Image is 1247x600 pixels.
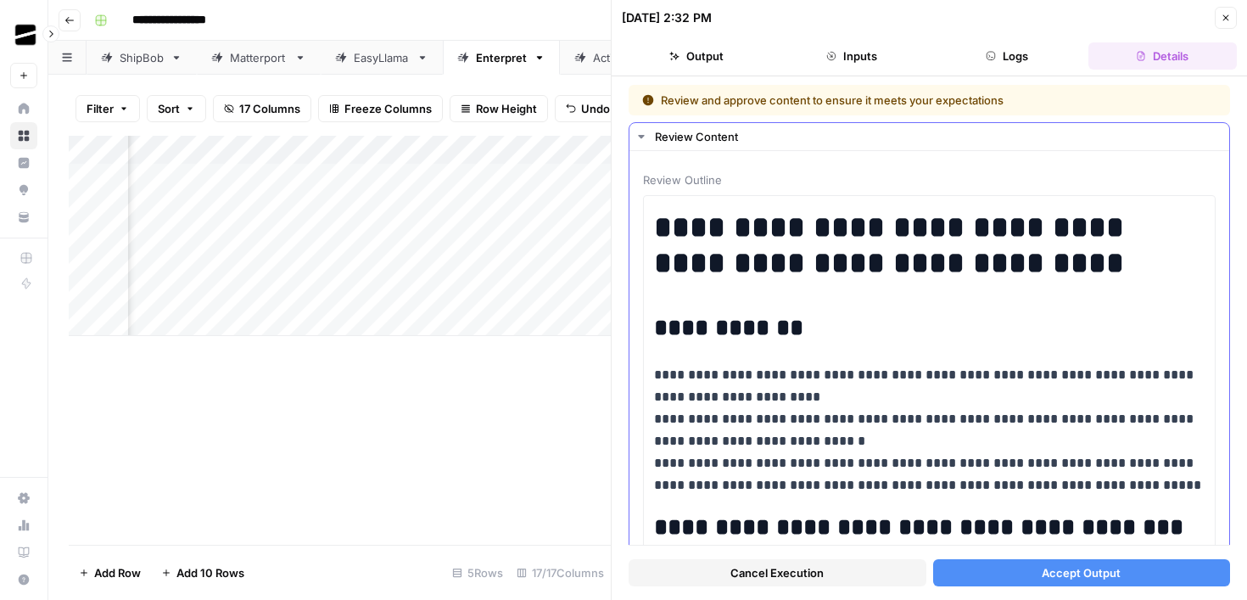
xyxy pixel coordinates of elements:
button: Filter [75,95,140,122]
div: Matterport [230,49,288,66]
a: Settings [10,485,37,512]
button: Undo [555,95,621,122]
span: 17 Columns [239,100,300,117]
div: ActiveCampaign [593,49,681,66]
button: Add 10 Rows [151,559,254,586]
span: Sort [158,100,180,117]
button: Add Row [69,559,151,586]
button: Sort [147,95,206,122]
button: 17 Columns [213,95,311,122]
div: Enterpret [476,49,527,66]
span: Row Height [476,100,537,117]
span: Undo [581,100,610,117]
span: Add Row [94,564,141,581]
button: Output [622,42,770,70]
button: Inputs [777,42,925,70]
a: EasyLlama [321,41,443,75]
img: OGM Logo [10,20,41,50]
a: Browse [10,122,37,149]
div: EasyLlama [354,49,410,66]
button: Freeze Columns [318,95,443,122]
a: ActiveCampaign [560,41,714,75]
span: Add 10 Rows [176,564,244,581]
a: Usage [10,512,37,539]
button: Review Content [629,123,1229,150]
div: [DATE] 2:32 PM [622,9,712,26]
span: Cancel Execution [730,564,824,581]
div: Review Content [655,128,1219,145]
a: Home [10,95,37,122]
div: ShipBob [120,49,164,66]
button: Workspace: OGM [10,14,37,56]
button: Details [1088,42,1237,70]
a: Learning Hub [10,539,37,566]
a: Opportunities [10,177,37,204]
div: 5 Rows [445,559,510,586]
span: Freeze Columns [344,100,432,117]
div: 17/17 Columns [510,559,611,586]
button: Cancel Execution [629,559,926,586]
a: Enterpret [443,41,560,75]
a: ShipBob [87,41,197,75]
button: Help + Support [10,566,37,593]
a: Matterport [197,41,321,75]
a: Your Data [10,204,37,231]
button: Row Height [450,95,548,122]
a: Insights [10,149,37,177]
div: Review and approve content to ensure it meets your expectations [642,92,1110,109]
span: Accept Output [1042,564,1121,581]
button: Accept Output [933,559,1231,586]
span: Review Outline [643,171,1216,188]
button: Logs [933,42,1082,70]
span: Filter [87,100,114,117]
